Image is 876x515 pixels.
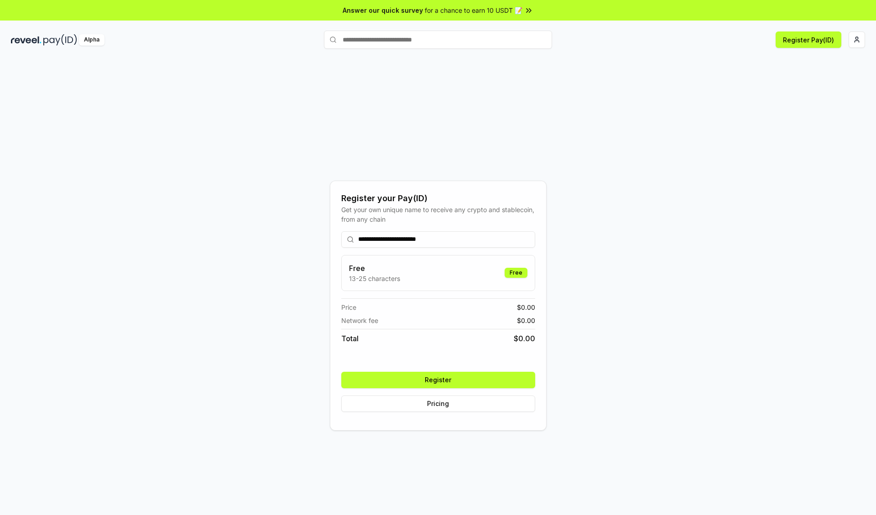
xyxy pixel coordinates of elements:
[341,372,535,388] button: Register
[776,31,841,48] button: Register Pay(ID)
[341,205,535,224] div: Get your own unique name to receive any crypto and stablecoin, from any chain
[43,34,77,46] img: pay_id
[349,274,400,283] p: 13-25 characters
[505,268,527,278] div: Free
[343,5,423,15] span: Answer our quick survey
[425,5,522,15] span: for a chance to earn 10 USDT 📝
[517,316,535,325] span: $ 0.00
[341,395,535,412] button: Pricing
[341,316,378,325] span: Network fee
[349,263,400,274] h3: Free
[514,333,535,344] span: $ 0.00
[341,302,356,312] span: Price
[517,302,535,312] span: $ 0.00
[79,34,104,46] div: Alpha
[11,34,42,46] img: reveel_dark
[341,333,359,344] span: Total
[341,192,535,205] div: Register your Pay(ID)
